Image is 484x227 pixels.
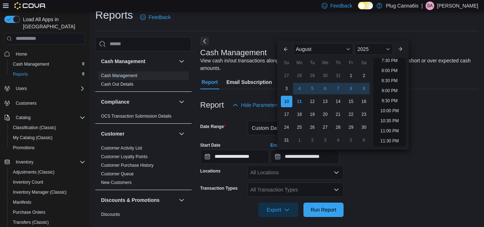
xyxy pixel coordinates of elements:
[379,76,401,85] li: 8:30 PM
[345,83,357,94] div: day-8
[101,197,159,204] h3: Discounts & Promotions
[10,218,85,227] span: Transfers (Classic)
[20,16,85,30] span: Load All Apps in [GEOGRAPHIC_DATA]
[345,96,357,107] div: day-15
[13,99,85,108] span: Customers
[373,58,406,147] ul: Time
[95,112,192,123] div: Compliance
[379,66,401,75] li: 8:00 PM
[101,113,172,119] span: OCS Transaction Submission Details
[13,71,28,77] span: Reports
[13,99,39,108] a: Customers
[7,167,88,177] button: Adjustments (Classic)
[307,83,318,94] div: day-5
[101,82,134,87] a: Cash Out Details
[296,46,312,52] span: August
[101,130,176,137] button: Customer
[101,145,142,151] span: Customer Activity List
[1,98,88,108] button: Customers
[378,117,402,125] li: 10:30 PM
[13,179,43,185] span: Inventory Count
[379,56,401,65] li: 7:30 PM
[7,187,88,197] button: Inventory Manager (Classic)
[10,218,52,227] a: Transfers (Classic)
[10,143,85,152] span: Promotions
[320,96,331,107] div: day-13
[10,208,48,217] a: Purchase Orders
[101,221,135,226] a: Promotion Details
[10,168,85,176] span: Adjustments (Classic)
[307,96,318,107] div: day-12
[334,170,339,175] button: Open list of options
[149,14,171,21] span: Feedback
[202,75,218,89] span: Report
[332,83,344,94] div: day-7
[293,43,353,55] div: Button. Open the month selector. August is currently selected.
[281,134,292,146] div: day-31
[7,207,88,217] button: Purchase Orders
[13,209,45,215] span: Purchase Orders
[294,109,305,120] div: day-18
[307,122,318,133] div: day-26
[16,100,37,106] span: Customers
[345,57,357,68] div: Fr
[200,124,226,129] label: Date Range
[101,114,172,119] a: OCS Transaction Submission Details
[101,162,154,168] span: Customer Purchase History
[7,133,88,143] button: My Catalog (Classic)
[7,69,88,79] button: Reports
[7,59,88,69] button: Cash Management
[13,135,53,141] span: My Catalog (Classic)
[294,83,305,94] div: day-4
[13,145,35,151] span: Promotions
[386,1,418,10] p: Plug Canna6is
[101,58,176,65] button: Cash Management
[358,57,370,68] div: Sa
[101,163,154,168] a: Customer Purchase History
[10,60,52,68] a: Cash Management
[101,212,120,217] span: Discounts
[200,150,269,164] input: Press the down key to open a popover containing a calendar.
[332,134,344,146] div: day-4
[378,127,402,135] li: 11:00 PM
[101,58,145,65] h3: Cash Management
[358,134,370,146] div: day-6
[13,158,85,166] span: Inventory
[101,98,176,105] button: Compliance
[16,159,33,165] span: Inventory
[1,113,88,123] button: Catalog
[437,1,478,10] p: [PERSON_NAME]
[394,43,406,55] button: Next month
[281,83,292,94] div: day-3
[13,189,67,195] span: Inventory Manager (Classic)
[294,96,305,107] div: day-11
[378,107,402,115] li: 10:00 PM
[10,133,85,142] span: My Catalog (Classic)
[101,130,124,137] h3: Customer
[10,123,85,132] span: Classification (Classic)
[200,185,238,191] label: Transaction Types
[13,113,33,122] button: Catalog
[7,197,88,207] button: Manifests
[427,1,433,10] span: SA
[13,158,36,166] button: Inventory
[294,122,305,133] div: day-25
[358,70,370,81] div: day-2
[10,208,85,217] span: Purchase Orders
[345,122,357,133] div: day-29
[320,83,331,94] div: day-6
[307,70,318,81] div: day-29
[358,83,370,94] div: day-9
[280,69,370,147] div: August, 2025
[10,188,70,197] a: Inventory Manager (Classic)
[101,171,134,176] a: Customer Queue
[10,123,59,132] a: Classification (Classic)
[10,60,85,68] span: Cash Management
[320,109,331,120] div: day-20
[177,98,186,106] button: Compliance
[345,134,357,146] div: day-5
[330,2,352,9] span: Feedback
[101,73,137,78] a: Cash Management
